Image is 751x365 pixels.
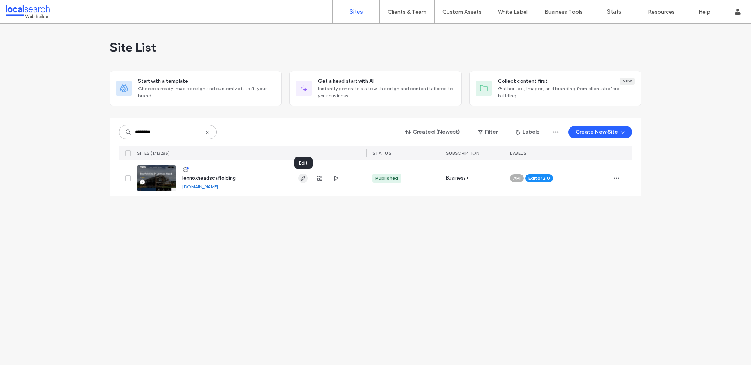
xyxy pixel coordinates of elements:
span: Site List [110,39,156,55]
a: [DOMAIN_NAME] [182,184,218,190]
label: Help [699,9,710,15]
span: Editor 2.0 [528,175,550,182]
div: Published [375,175,398,182]
span: Start with a template [138,77,188,85]
div: Edit [294,157,313,169]
a: lennoxheadscaffolding [182,175,236,181]
div: Collect content firstNewGather text, images, and branding from clients before building. [469,71,641,106]
label: Sites [350,8,363,15]
span: LABELS [510,150,526,156]
div: Get a head start with AIInstantly generate a site with design and content tailored to your business. [289,71,462,106]
button: Filter [470,126,505,138]
label: Custom Assets [442,9,482,15]
button: Create New Site [568,126,632,138]
span: Collect content first [498,77,548,85]
label: Business Tools [544,9,583,15]
span: SUBSCRIPTION [446,150,479,156]
span: Instantly generate a site with design and content tailored to your business. [318,85,455,99]
button: Labels [508,126,546,138]
div: New [620,78,635,85]
span: Business+ [446,174,469,182]
span: Choose a ready-made design and customize it to fit your brand. [138,85,275,99]
span: Gather text, images, and branding from clients before building. [498,85,635,99]
span: SITES (1/13285) [137,150,170,156]
label: Clients & Team [388,9,426,15]
div: Start with a templateChoose a ready-made design and customize it to fit your brand. [110,71,282,106]
label: White Label [498,9,528,15]
span: STATUS [372,150,391,156]
span: Help [18,5,34,13]
label: Resources [648,9,675,15]
span: Get a head start with AI [318,77,374,85]
label: Stats [607,8,622,15]
button: Created (Newest) [399,126,467,138]
span: API [513,175,521,182]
